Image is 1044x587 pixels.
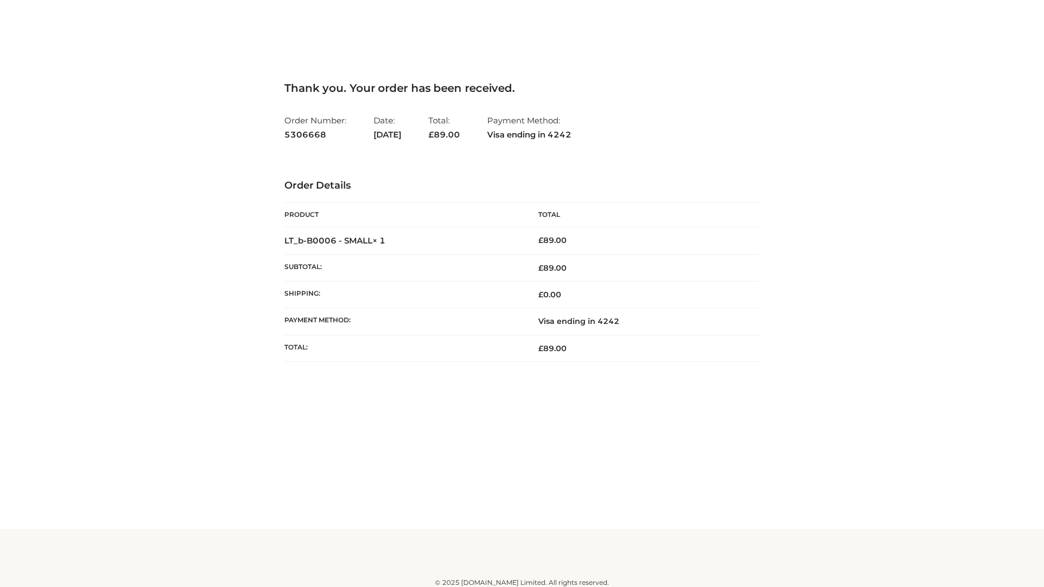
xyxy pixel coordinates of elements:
h3: Thank you. Your order has been received. [284,82,760,95]
th: Total: [284,335,522,361]
bdi: 0.00 [538,290,561,299]
li: Payment Method: [487,111,571,144]
th: Total [522,203,760,227]
span: £ [538,344,543,353]
strong: Visa ending in 4242 [487,128,571,142]
h3: Order Details [284,180,760,192]
strong: [DATE] [374,128,401,142]
strong: LT_b-B0006 - SMALL [284,235,386,246]
li: Total: [428,111,460,144]
span: 89.00 [538,263,567,273]
span: £ [538,235,543,245]
th: Product [284,203,522,227]
th: Payment method: [284,308,522,335]
span: £ [428,129,434,140]
li: Date: [374,111,401,144]
th: Shipping: [284,282,522,308]
strong: 5306668 [284,128,346,142]
span: 89.00 [538,344,567,353]
bdi: 89.00 [538,235,567,245]
li: Order Number: [284,111,346,144]
span: £ [538,290,543,299]
strong: × 1 [372,235,386,246]
span: £ [538,263,543,273]
th: Subtotal: [284,254,522,281]
span: 89.00 [428,129,460,140]
td: Visa ending in 4242 [522,308,760,335]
